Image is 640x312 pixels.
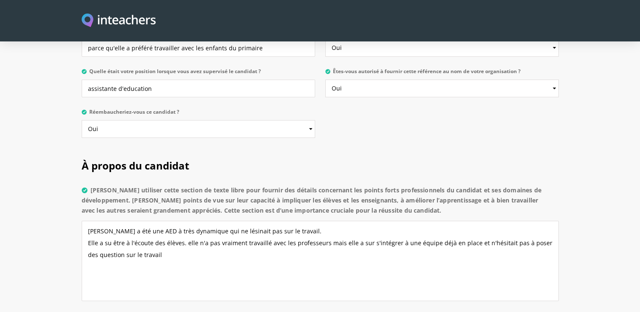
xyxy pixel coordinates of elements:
[89,68,261,75] font: Quelle était votre position lorsque vous avez supervisé le candidat ?
[333,68,521,75] font: Êtes-vous autorisé à fournir cette référence au nom de votre organisation ?
[82,159,189,172] span: À propos du candidat
[82,14,156,28] a: Visiter la page d’accueil de ce site
[89,108,179,115] font: Réembaucheriez-vous ce candidat ?
[82,14,156,28] img: Inenseignants
[82,186,541,214] font: [PERSON_NAME] utiliser cette section de texte libre pour fournir des détails concernant les point...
